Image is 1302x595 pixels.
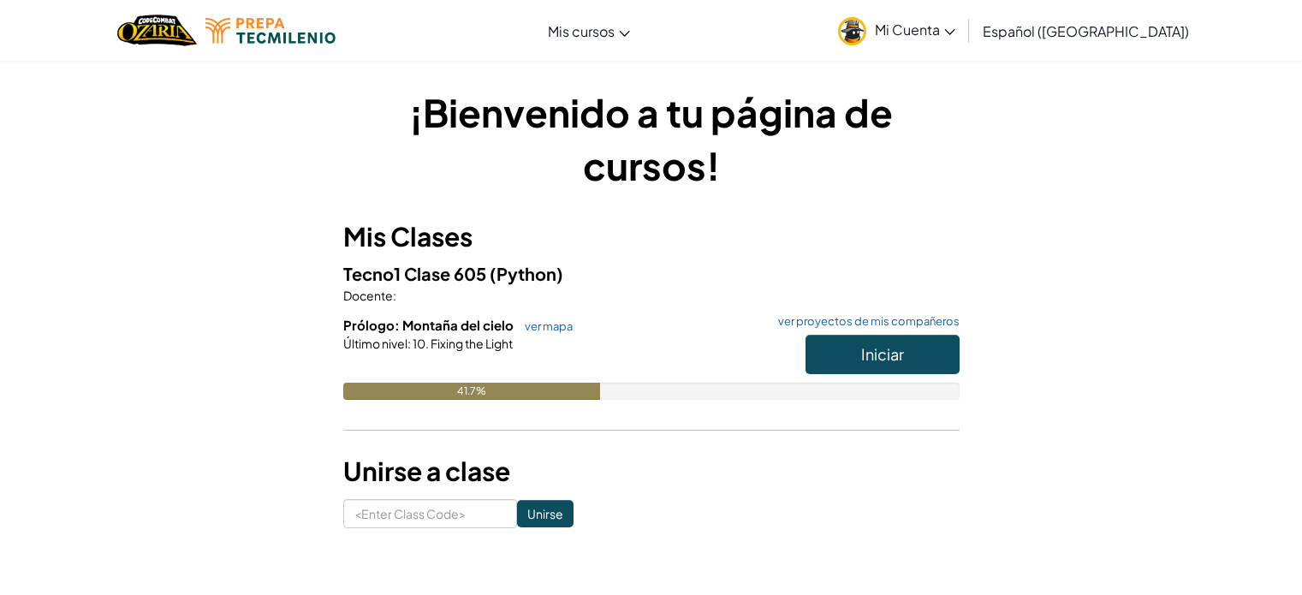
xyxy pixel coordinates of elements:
span: : [407,336,411,351]
div: 41.7% [343,383,600,400]
span: 10. [411,336,429,351]
span: Español ([GEOGRAPHIC_DATA]) [983,22,1189,40]
span: Docente [343,288,393,303]
a: ver proyectos de mis compañeros [770,316,960,327]
span: Prólogo: Montaña del cielo [343,317,516,333]
img: avatar [838,17,866,45]
h3: Mis Clases [343,217,960,256]
h3: Unirse a clase [343,452,960,491]
a: ver mapa [516,319,573,333]
input: Unirse [517,500,574,527]
span: Iniciar [861,344,904,364]
span: Tecno1 Clase 605 [343,263,490,284]
button: Iniciar [806,335,960,374]
a: Español ([GEOGRAPHIC_DATA]) [974,8,1198,54]
span: Fixing the Light [429,336,513,351]
span: Último nivel [343,336,407,351]
img: Home [117,13,197,48]
h1: ¡Bienvenido a tu página de cursos! [343,86,960,192]
a: Mis cursos [539,8,639,54]
a: Mi Cuenta [829,3,964,57]
span: (Python) [490,263,563,284]
span: Mis cursos [548,22,615,40]
a: Ozaria by CodeCombat logo [117,13,197,48]
span: Mi Cuenta [875,21,955,39]
span: : [393,288,396,303]
input: <Enter Class Code> [343,499,517,528]
img: Tecmilenio logo [205,18,336,44]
